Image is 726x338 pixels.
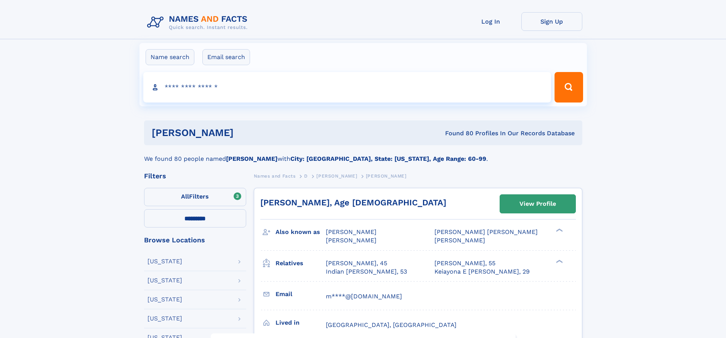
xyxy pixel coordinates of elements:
span: [PERSON_NAME] [326,228,377,235]
span: [PERSON_NAME] [316,173,357,179]
a: Indian [PERSON_NAME], 53 [326,268,407,276]
h3: Also known as [276,226,326,239]
span: All [181,193,189,200]
div: [US_STATE] [147,296,182,303]
label: Email search [202,49,250,65]
a: [PERSON_NAME], 45 [326,259,387,268]
label: Filters [144,188,246,206]
h3: Lived in [276,316,326,329]
div: ❯ [554,228,563,233]
a: [PERSON_NAME], 55 [434,259,495,268]
label: Name search [146,49,194,65]
span: [PERSON_NAME] [PERSON_NAME] [434,228,538,235]
span: [PERSON_NAME] [434,237,485,244]
a: Log In [460,12,521,31]
h1: [PERSON_NAME] [152,128,340,138]
span: [PERSON_NAME] [326,237,377,244]
div: [US_STATE] [147,277,182,284]
a: Sign Up [521,12,582,31]
span: D [304,173,308,179]
div: Found 80 Profiles In Our Records Database [339,129,575,138]
a: [PERSON_NAME], Age [DEMOGRAPHIC_DATA] [260,198,446,207]
span: [GEOGRAPHIC_DATA], [GEOGRAPHIC_DATA] [326,321,457,328]
input: search input [143,72,551,103]
div: Browse Locations [144,237,246,243]
a: Keiayona E [PERSON_NAME], 29 [434,268,530,276]
img: Logo Names and Facts [144,12,254,33]
button: Search Button [555,72,583,103]
h3: Email [276,288,326,301]
div: [US_STATE] [147,316,182,322]
h3: Relatives [276,257,326,270]
a: D [304,171,308,181]
b: [PERSON_NAME] [226,155,277,162]
div: Filters [144,173,246,179]
b: City: [GEOGRAPHIC_DATA], State: [US_STATE], Age Range: 60-99 [290,155,486,162]
a: View Profile [500,195,575,213]
div: ❯ [554,259,563,264]
div: View Profile [519,195,556,213]
div: [US_STATE] [147,258,182,264]
div: We found 80 people named with . [144,145,582,163]
a: Names and Facts [254,171,296,181]
a: [PERSON_NAME] [316,171,357,181]
span: [PERSON_NAME] [366,173,407,179]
